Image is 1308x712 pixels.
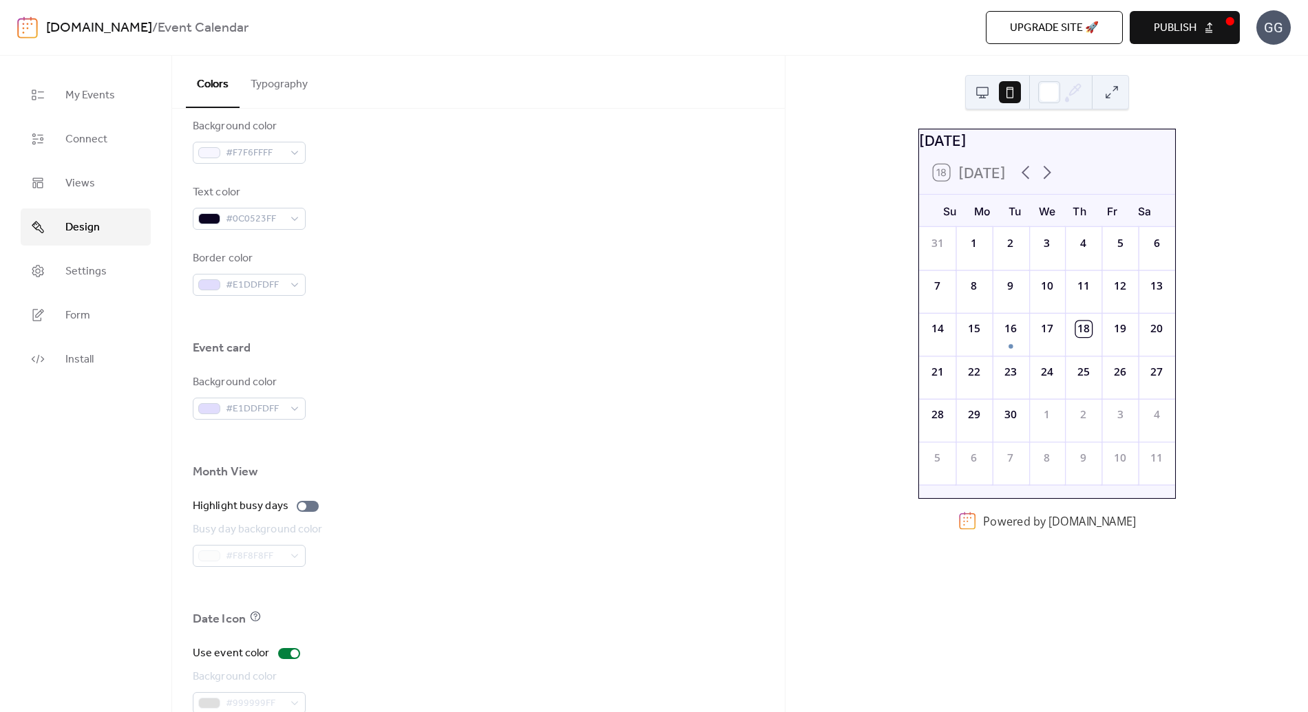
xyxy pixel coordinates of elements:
[1039,278,1055,294] div: 10
[1039,364,1055,380] div: 24
[1075,364,1091,380] div: 25
[929,235,945,251] div: 31
[983,513,1136,528] div: Powered by
[966,407,982,422] div: 29
[193,611,246,627] div: Date Icon
[998,195,1031,227] div: Tu
[1148,278,1164,294] div: 13
[193,118,303,135] div: Background color
[966,364,982,380] div: 22
[1039,235,1055,251] div: 3
[65,308,90,324] span: Form
[21,208,151,246] a: Design
[1075,407,1091,422] div: 2
[1010,20,1099,36] span: Upgrade site 🚀
[21,296,151,334] a: Form
[65,87,115,104] span: My Events
[933,195,965,227] div: Su
[1002,364,1018,380] div: 23
[1075,235,1091,251] div: 4
[1112,321,1128,337] div: 19
[193,498,288,515] div: Highlight busy days
[1095,195,1128,227] div: Fr
[193,374,303,391] div: Background color
[1075,450,1091,466] div: 9
[1148,321,1164,337] div: 20
[1148,235,1164,251] div: 6
[929,407,945,422] div: 28
[65,352,94,368] span: Install
[1039,407,1055,422] div: 1
[65,175,95,192] span: Views
[966,450,982,466] div: 6
[1112,364,1128,380] div: 26
[226,211,284,228] span: #0C0523FF
[65,219,100,236] span: Design
[929,364,945,380] div: 21
[1039,450,1055,466] div: 8
[65,131,107,148] span: Connect
[1039,321,1055,337] div: 17
[1048,513,1135,528] a: [DOMAIN_NAME]
[966,195,998,227] div: Mo
[1112,450,1128,466] div: 10
[21,76,151,114] a: My Events
[193,250,303,267] div: Border color
[1002,235,1018,251] div: 2
[186,56,240,108] button: Colors
[1031,195,1063,227] div: We
[193,464,257,480] div: Month View
[21,341,151,378] a: Install
[1148,407,1164,422] div: 4
[193,669,303,685] div: Background color
[1256,10,1291,45] div: GG
[193,521,323,538] div: Busy day background color
[65,263,107,280] span: Settings
[1154,20,1196,36] span: Publish
[46,15,152,41] a: [DOMAIN_NAME]
[966,235,982,251] div: 1
[1148,450,1164,466] div: 11
[1002,321,1018,337] div: 16
[929,278,945,294] div: 7
[1075,321,1091,337] div: 18
[193,645,270,662] div: Use event color
[21,120,151,158] a: Connect
[21,252,151,290] a: Settings
[966,278,982,294] div: 8
[152,15,158,41] b: /
[1063,195,1095,227] div: Th
[966,321,982,337] div: 15
[1002,450,1018,466] div: 7
[1128,195,1160,227] div: Sa
[193,340,251,356] div: Event card
[1130,11,1240,44] button: Publish
[240,56,319,107] button: Typography
[929,321,945,337] div: 14
[21,164,151,202] a: Views
[158,15,249,41] b: Event Calendar
[1002,278,1018,294] div: 9
[17,17,38,39] img: logo
[1112,407,1128,422] div: 3
[1112,235,1128,251] div: 5
[986,11,1123,44] button: Upgrade site 🚀
[226,401,284,418] span: #E1DDFDFF
[919,129,1175,151] div: [DATE]
[1075,278,1091,294] div: 11
[1148,364,1164,380] div: 27
[1002,407,1018,422] div: 30
[929,450,945,466] div: 5
[1112,278,1128,294] div: 12
[193,184,303,201] div: Text color
[226,277,284,294] span: #E1DDFDFF
[226,145,284,162] span: #F7F6FFFF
